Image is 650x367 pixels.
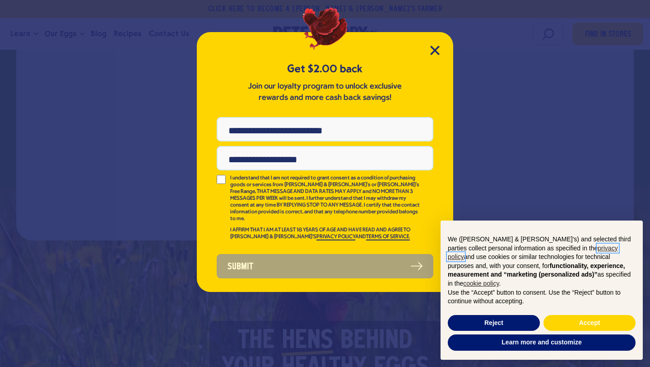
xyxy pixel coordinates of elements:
[217,175,226,184] input: I understand that I am not required to grant consent as a condition of purchasing goods or servic...
[246,81,404,104] p: Join our loyalty program to unlock exclusive rewards and more cash back savings!
[448,245,618,261] a: privacy policy
[230,227,421,240] p: I AFFIRM THAT I AM AT LEAST 18 YEARS OF AGE AND HAVE READ AND AGREE TO [PERSON_NAME] & [PERSON_NA...
[217,254,433,278] button: Submit
[463,280,499,287] a: cookie policy
[543,315,636,331] button: Accept
[448,315,540,331] button: Reject
[366,234,409,240] a: TERMS OF SERVICE.
[217,61,433,76] h5: Get $2.00 back
[430,46,440,55] button: Close Modal
[448,334,636,351] button: Learn more and customize
[448,288,636,306] p: Use the “Accept” button to consent. Use the “Reject” button to continue without accepting.
[448,235,636,288] p: We ([PERSON_NAME] & [PERSON_NAME]'s) and selected third parties collect personal information as s...
[316,234,355,240] a: PRIVACY POLICY
[230,175,421,222] p: I understand that I am not required to grant consent as a condition of purchasing goods or servic...
[433,213,650,367] div: Notice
